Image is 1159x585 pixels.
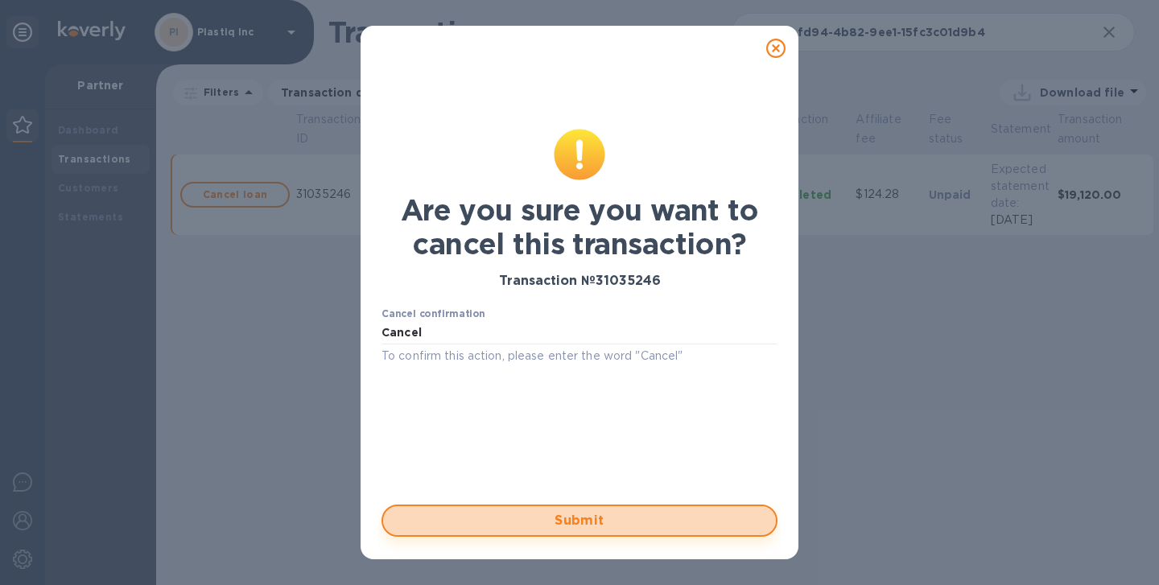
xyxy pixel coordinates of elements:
input: Enter confirmation [382,321,777,345]
label: Cancel confirmation [382,309,485,319]
h1: Are you sure you want to cancel this transaction? [382,193,777,261]
span: Submit [396,511,763,530]
button: Submit [382,505,777,537]
h3: Transaction №31035246 [382,274,777,289]
p: To confirm this action, please enter the word "Cancel" [382,347,777,365]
